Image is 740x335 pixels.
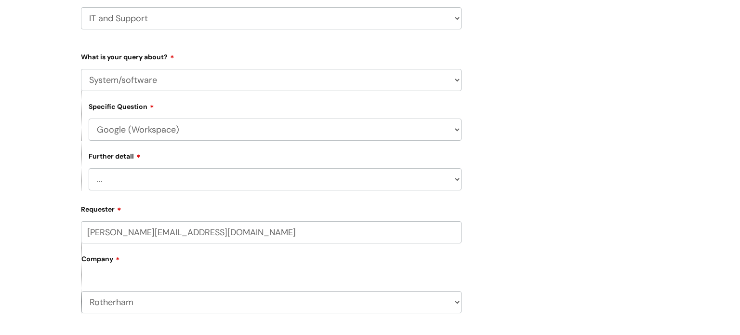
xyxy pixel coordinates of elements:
[81,252,462,273] label: Company
[89,101,154,111] label: Specific Question
[89,151,141,161] label: Further detail
[81,50,462,61] label: What is your query about?
[81,202,462,214] label: Requester
[81,221,462,243] input: Email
